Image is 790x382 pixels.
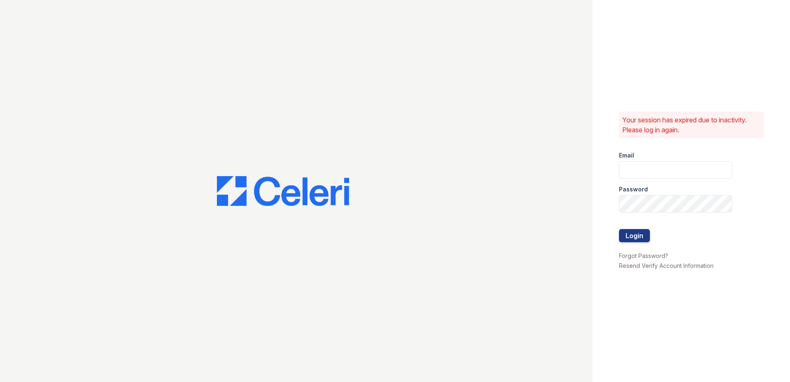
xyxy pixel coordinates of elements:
[619,252,668,259] a: Forgot Password?
[217,176,349,206] img: CE_Logo_Blue-a8612792a0a2168367f1c8372b55b34899dd931a85d93a1a3d3e32e68fde9ad4.png
[619,151,634,160] label: Email
[622,115,760,135] p: Your session has expired due to inactivity. Please log in again.
[619,185,648,193] label: Password
[619,229,650,242] button: Login
[619,262,714,269] a: Resend Verify Account Information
